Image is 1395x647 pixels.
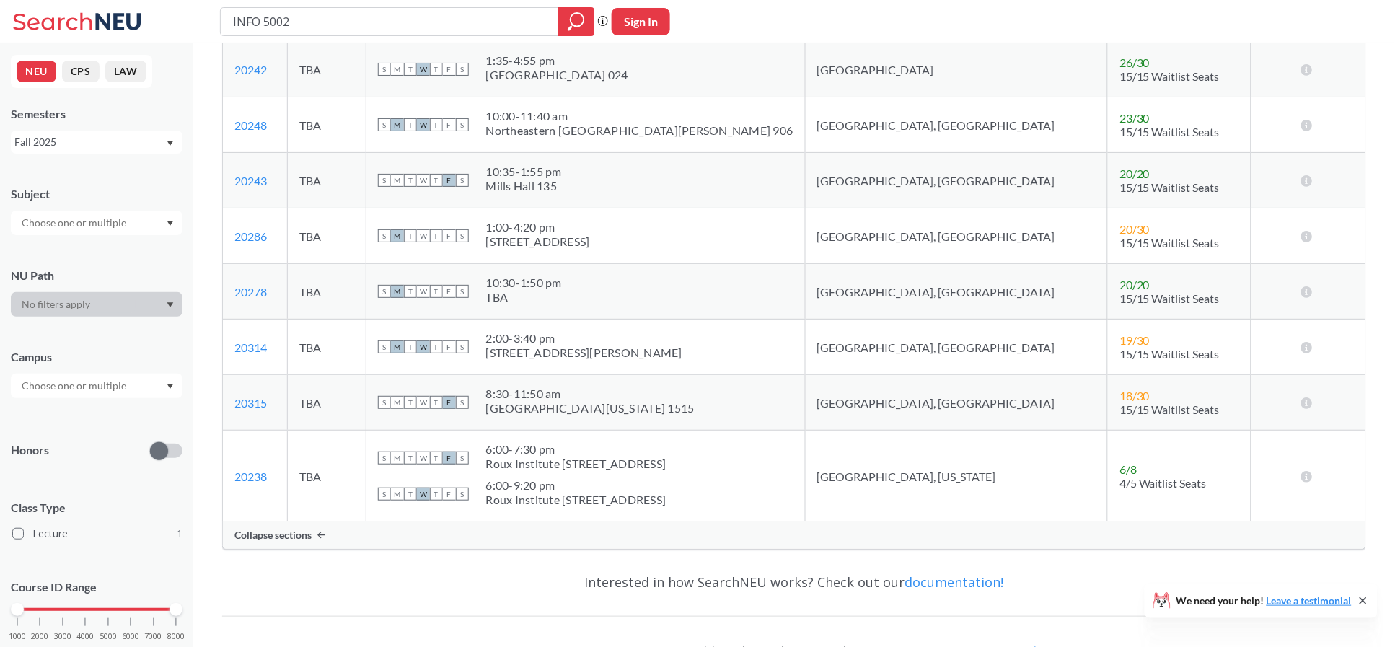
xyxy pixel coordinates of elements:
[417,340,430,353] span: W
[11,349,182,365] div: Campus
[177,526,182,542] span: 1
[486,331,682,345] div: 2:00 - 3:40 pm
[1119,291,1220,305] span: 15/15 Waitlist Seats
[11,186,182,202] div: Subject
[14,377,136,395] input: Choose one or multiple
[486,457,666,471] div: Roux Institute [STREET_ADDRESS]
[417,63,430,76] span: W
[11,268,182,283] div: NU Path
[486,53,628,68] div: 1:35 - 4:55 pm
[417,174,430,187] span: W
[486,442,666,457] div: 6:00 - 7:30 pm
[486,123,793,138] div: Northeastern [GEOGRAPHIC_DATA][PERSON_NAME] 906
[456,229,469,242] span: S
[391,285,404,298] span: M
[17,61,56,82] button: NEU
[167,141,174,146] svg: Dropdown arrow
[443,229,456,242] span: F
[486,493,666,507] div: Roux Institute [STREET_ADDRESS]
[1267,594,1352,607] a: Leave a testimonial
[11,579,182,596] p: Course ID Range
[76,633,94,641] span: 4000
[1119,111,1150,125] span: 23 / 30
[234,285,267,299] a: 20278
[378,452,391,465] span: S
[100,633,117,641] span: 5000
[391,396,404,409] span: M
[558,7,594,36] div: magnifying glass
[456,340,469,353] span: S
[417,285,430,298] span: W
[1119,347,1220,361] span: 15/15 Waitlist Seats
[417,396,430,409] span: W
[1119,278,1150,291] span: 20 / 20
[443,452,456,465] span: F
[486,276,562,290] div: 10:30 - 1:50 pm
[486,68,628,82] div: [GEOGRAPHIC_DATA] 024
[486,234,590,249] div: [STREET_ADDRESS]
[805,320,1108,375] td: [GEOGRAPHIC_DATA], [GEOGRAPHIC_DATA]
[430,396,443,409] span: T
[14,214,136,232] input: Choose one or multiple
[288,320,366,375] td: TBA
[486,345,682,360] div: [STREET_ADDRESS][PERSON_NAME]
[805,208,1108,264] td: [GEOGRAPHIC_DATA], [GEOGRAPHIC_DATA]
[905,573,1004,591] a: documentation!
[167,221,174,226] svg: Dropdown arrow
[456,285,469,298] span: S
[11,106,182,122] div: Semesters
[378,340,391,353] span: S
[378,229,391,242] span: S
[805,375,1108,431] td: [GEOGRAPHIC_DATA], [GEOGRAPHIC_DATA]
[612,8,670,35] button: Sign In
[430,340,443,353] span: T
[1119,125,1220,138] span: 15/15 Waitlist Seats
[486,109,793,123] div: 10:00 - 11:40 am
[486,478,666,493] div: 6:00 - 9:20 pm
[288,208,366,264] td: TBA
[11,292,182,317] div: Dropdown arrow
[404,285,417,298] span: T
[145,633,162,641] span: 7000
[288,264,366,320] td: TBA
[9,633,26,641] span: 1000
[417,118,430,131] span: W
[378,118,391,131] span: S
[456,488,469,501] span: S
[417,488,430,501] span: W
[378,396,391,409] span: S
[486,401,695,415] div: [GEOGRAPHIC_DATA][US_STATE] 1515
[430,452,443,465] span: T
[167,302,174,308] svg: Dropdown arrow
[167,384,174,389] svg: Dropdown arrow
[11,131,182,154] div: Fall 2025Dropdown arrow
[31,633,48,641] span: 2000
[404,174,417,187] span: T
[234,174,267,188] a: 20243
[391,488,404,501] span: M
[404,452,417,465] span: T
[391,118,404,131] span: M
[1119,462,1137,476] span: 6 / 8
[486,220,590,234] div: 1:00 - 4:20 pm
[443,118,456,131] span: F
[1119,167,1150,180] span: 20 / 20
[456,396,469,409] span: S
[430,488,443,501] span: T
[430,63,443,76] span: T
[486,290,562,304] div: TBA
[1119,402,1220,416] span: 15/15 Waitlist Seats
[11,442,49,459] p: Honors
[404,229,417,242] span: T
[1119,333,1150,347] span: 19 / 30
[222,561,1366,603] div: Interested in how SearchNEU works? Check out our
[288,42,366,97] td: TBA
[1119,476,1207,490] span: 4/5 Waitlist Seats
[288,97,366,153] td: TBA
[1119,389,1150,402] span: 18 / 30
[443,63,456,76] span: F
[443,174,456,187] span: F
[11,374,182,398] div: Dropdown arrow
[234,470,267,483] a: 20238
[234,340,267,354] a: 20314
